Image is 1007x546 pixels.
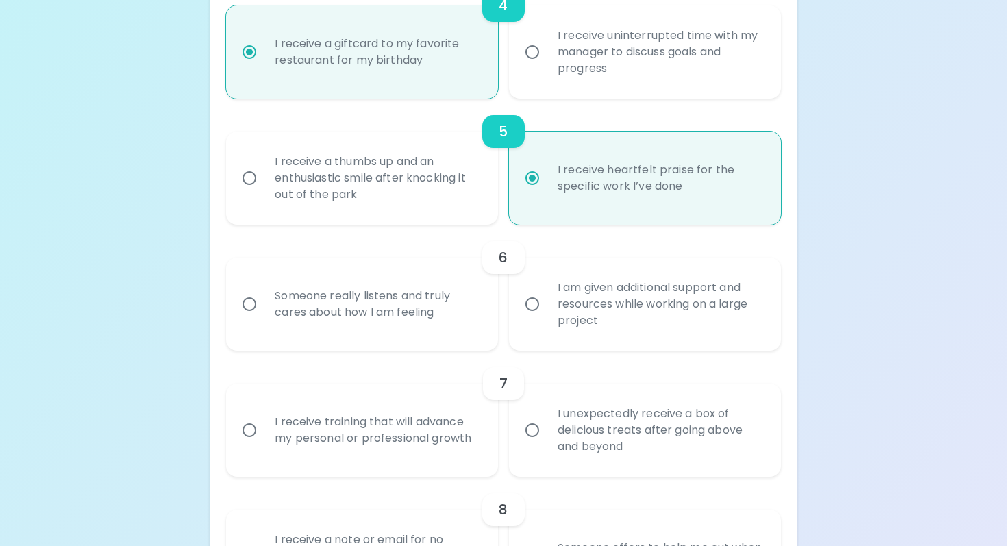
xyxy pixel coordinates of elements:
div: choice-group-check [226,351,780,477]
h6: 6 [499,247,508,269]
div: I receive a thumbs up and an enthusiastic smile after knocking it out of the park [264,137,490,219]
div: I receive a giftcard to my favorite restaurant for my birthday [264,19,490,85]
div: choice-group-check [226,225,780,351]
h6: 7 [499,373,508,395]
div: I receive uninterrupted time with my manager to discuss goals and progress [547,11,773,93]
div: I receive training that will advance my personal or professional growth [264,397,490,463]
h6: 8 [499,499,508,521]
div: I unexpectedly receive a box of delicious treats after going above and beyond [547,389,773,471]
div: I receive heartfelt praise for the specific work I’ve done [547,145,773,211]
h6: 5 [499,121,508,142]
div: I am given additional support and resources while working on a large project [547,263,773,345]
div: choice-group-check [226,99,780,225]
div: Someone really listens and truly cares about how I am feeling [264,271,490,337]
